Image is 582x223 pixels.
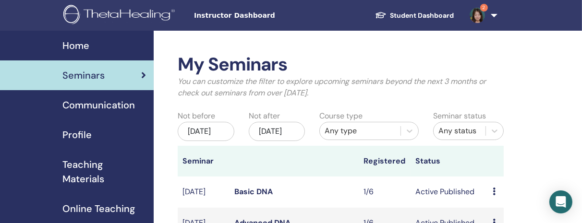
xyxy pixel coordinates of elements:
[319,110,363,122] label: Course type
[62,68,105,82] span: Seminars
[438,125,481,137] div: Any status
[194,11,338,21] span: Instructor Dashboard
[178,176,230,208] td: [DATE]
[234,187,273,197] a: Basic DNA
[375,11,387,19] img: graduation-cap-white.svg
[62,128,92,142] span: Profile
[178,76,504,99] p: You can customize the filter to explore upcoming seminars beyond the next 3 months or check out s...
[411,146,488,176] th: Status
[470,8,485,23] img: default.jpg
[178,110,215,122] label: Not before
[249,122,305,141] div: [DATE]
[178,122,234,141] div: [DATE]
[411,176,488,208] td: Active Published
[62,201,135,216] span: Online Teaching
[62,98,135,112] span: Communication
[359,176,411,208] td: 1/6
[62,157,146,186] span: Teaching Materials
[367,7,462,24] a: Student Dashboard
[178,146,230,176] th: Seminar
[62,38,89,53] span: Home
[249,110,280,122] label: Not after
[325,125,395,137] div: Any type
[433,110,486,122] label: Seminar status
[63,5,178,26] img: logo.png
[359,146,411,176] th: Registered
[178,54,504,76] h2: My Seminars
[480,4,488,12] span: 2
[549,190,572,213] div: Open Intercom Messenger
